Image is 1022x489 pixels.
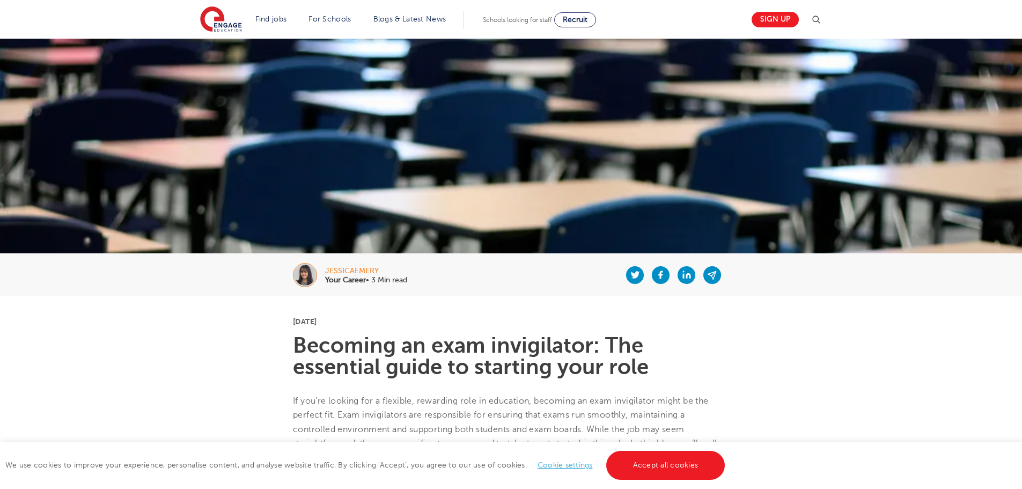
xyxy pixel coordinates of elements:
[293,318,729,325] p: [DATE]
[538,461,593,469] a: Cookie settings
[255,15,287,23] a: Find jobs
[5,461,727,469] span: We use cookies to improve your experience, personalise content, and analyse website traffic. By c...
[308,15,351,23] a: For Schools
[752,12,799,27] a: Sign up
[563,16,587,24] span: Recruit
[483,16,552,24] span: Schools looking for staff
[293,396,719,462] span: If you’re looking for a flexible, rewarding role in education, becoming an exam invigilator might...
[325,267,407,275] div: jessicaemery
[200,6,242,33] img: Engage Education
[325,276,366,284] b: Your Career
[606,451,725,480] a: Accept all cookies
[554,12,596,27] a: Recruit
[373,15,446,23] a: Blogs & Latest News
[293,335,729,378] h1: Becoming an exam invigilator: The essential guide to starting your role
[325,276,407,284] p: • 3 Min read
